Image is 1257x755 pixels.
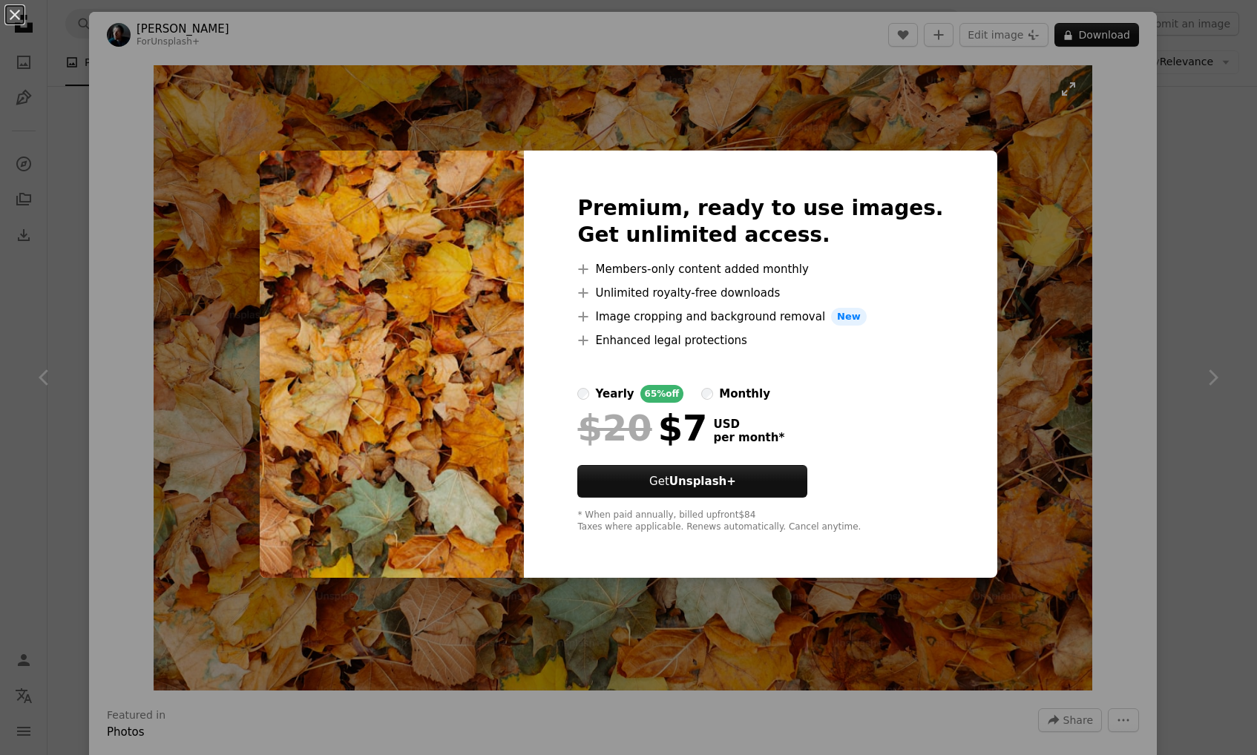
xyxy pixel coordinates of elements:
li: Unlimited royalty-free downloads [577,284,943,302]
strong: Unsplash+ [669,475,736,488]
img: premium_photo-1668136403317-1230640e4b9f [260,151,524,578]
h2: Premium, ready to use images. Get unlimited access. [577,195,943,248]
div: yearly [595,385,634,403]
li: Enhanced legal protections [577,332,943,349]
div: monthly [719,385,770,403]
span: USD [713,418,784,431]
span: $20 [577,409,652,447]
li: Members-only content added monthly [577,260,943,278]
span: per month * [713,431,784,444]
span: New [831,308,867,326]
button: GetUnsplash+ [577,465,807,498]
input: yearly65%off [577,388,589,400]
div: 65% off [640,385,684,403]
div: * When paid annually, billed upfront $84 Taxes where applicable. Renews automatically. Cancel any... [577,510,943,533]
input: monthly [701,388,713,400]
div: $7 [577,409,707,447]
li: Image cropping and background removal [577,308,943,326]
